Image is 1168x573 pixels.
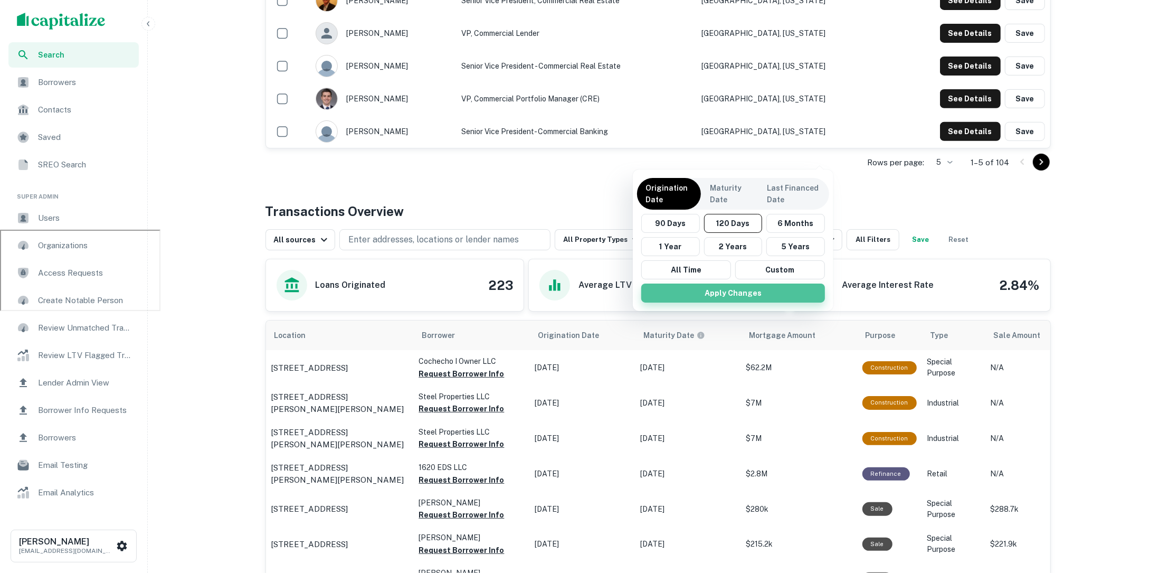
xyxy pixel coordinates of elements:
[641,237,700,256] button: 1 Year
[710,182,749,205] p: Maturity Date
[641,214,700,233] button: 90 Days
[766,237,825,256] button: 5 Years
[645,182,692,205] p: Origination Date
[641,260,731,279] button: All Time
[735,260,825,279] button: Custom
[641,284,825,303] button: Apply Changes
[767,182,821,205] p: Last Financed Date
[704,214,763,233] button: 120 Days
[704,237,763,256] button: 2 Years
[1115,489,1168,539] iframe: Chat Widget
[766,214,825,233] button: 6 Months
